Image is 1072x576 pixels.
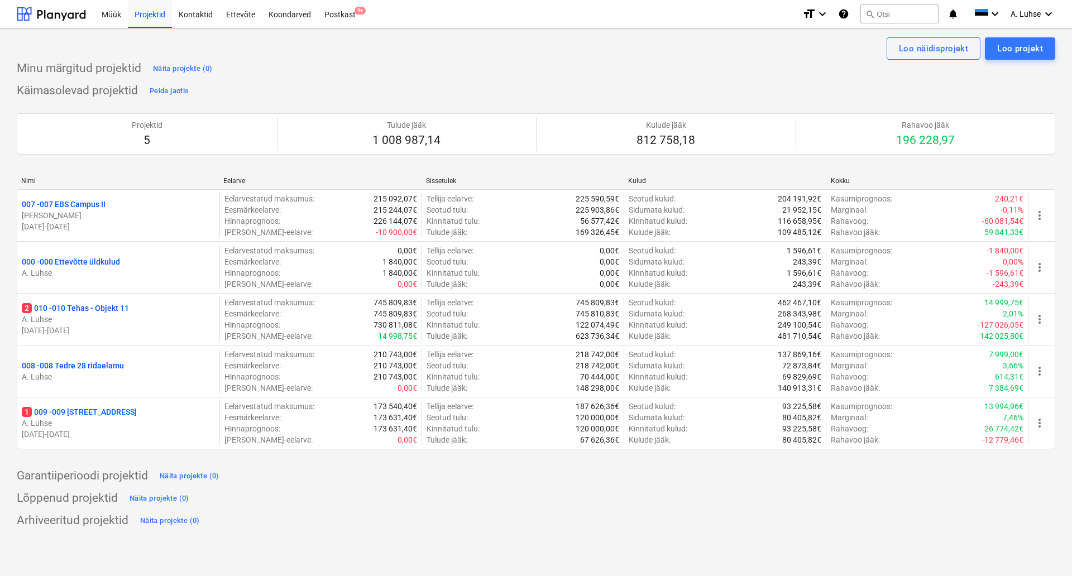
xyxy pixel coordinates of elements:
[984,297,1023,308] p: 14 999,75€
[224,401,314,412] p: Eelarvestatud maksumus :
[576,349,619,360] p: 218 742,00€
[947,7,959,21] i: notifications
[984,401,1023,412] p: 13 994,96€
[787,267,821,279] p: 1 596,61€
[782,434,821,445] p: 80 405,82€
[427,330,467,342] p: Tulude jääk :
[576,297,619,308] p: 745 809,83€
[576,401,619,412] p: 187 626,36€
[376,227,417,238] p: -10 900,00€
[1033,261,1046,274] span: more_vert
[831,204,868,215] p: Marginaal :
[224,227,313,238] p: [PERSON_NAME]-eelarve :
[629,360,685,371] p: Sidumata kulud :
[629,382,671,393] p: Kulude jääk :
[831,256,868,267] p: Marginaal :
[22,199,106,210] p: 007 - 007 EBS Campus II
[629,308,685,319] p: Sidumata kulud :
[224,267,280,279] p: Hinnaprognoos :
[374,193,417,204] p: 215 092,07€
[576,330,619,342] p: 623 736,34€
[140,515,200,527] div: Näita projekte (0)
[224,308,281,319] p: Eesmärkeelarve :
[1003,412,1023,423] p: 7,46%
[629,401,676,412] p: Seotud kulud :
[831,227,880,238] p: Rahavoo jääk :
[398,434,417,445] p: 0,00€
[22,303,215,336] div: 2010 -010 Tehas - Objekt 11A. Luhse[DATE]-[DATE]
[576,193,619,204] p: 225 590,59€
[984,423,1023,434] p: 26 774,42€
[427,423,480,434] p: Kinnitatud tulu :
[576,412,619,423] p: 120 000,00€
[629,215,687,227] p: Kinnitatud kulud :
[398,245,417,256] p: 0,00€
[22,360,215,382] div: 008 -008 Tedre 28 ridaelamuA. Luhse
[374,360,417,371] p: 210 743,00€
[1003,308,1023,319] p: 2,01%
[782,412,821,423] p: 80 405,82€
[989,349,1023,360] p: 7 999,00€
[223,177,417,185] div: Eelarve
[1033,209,1046,222] span: more_vert
[580,434,619,445] p: 67 626,36€
[374,204,417,215] p: 215 244,07€
[374,349,417,360] p: 210 743,00€
[896,119,955,131] p: Rahavoo jääk
[22,314,215,325] p: A. Luhse
[778,227,821,238] p: 109 485,12€
[1001,204,1023,215] p: -0,11%
[153,63,213,75] div: Näita projekte (0)
[224,382,313,393] p: [PERSON_NAME]-eelarve :
[160,470,219,483] div: Näita projekte (0)
[831,193,892,204] p: Kasumiprognoos :
[374,412,417,423] p: 173 631,40€
[22,267,215,279] p: A. Luhse
[22,303,129,314] p: 010 - 010 Tehas - Objekt 11
[985,37,1055,60] button: Loo projekt
[600,279,619,290] p: 0,00€
[398,382,417,393] p: 0,00€
[778,193,821,204] p: 204 191,92€
[778,308,821,319] p: 268 343,98€
[372,133,441,148] p: 1 008 987,14
[21,177,214,185] div: Nimi
[224,371,280,382] p: Hinnaprognoos :
[629,267,687,279] p: Kinnitatud kulud :
[427,267,480,279] p: Kinnitatud tulu :
[778,215,821,227] p: 116 658,95€
[831,267,868,279] p: Rahavoog :
[224,349,314,360] p: Eelarvestatud maksumus :
[427,308,468,319] p: Seotud tulu :
[628,177,821,185] div: Kulud
[427,297,473,308] p: Tellija eelarve :
[22,210,215,221] p: [PERSON_NAME]
[778,330,821,342] p: 481 710,54€
[600,256,619,267] p: 0,00€
[629,349,676,360] p: Seotud kulud :
[831,360,868,371] p: Marginaal :
[1033,364,1046,378] span: more_vert
[629,412,685,423] p: Sidumata kulud :
[22,406,215,440] div: 1009 -009 [STREET_ADDRESS]A. Luhse[DATE]-[DATE]
[22,360,124,371] p: 008 - 008 Tedre 28 ridaelamu
[427,349,473,360] p: Tellija eelarve :
[224,423,280,434] p: Hinnaprognoos :
[831,308,868,319] p: Marginaal :
[224,193,314,204] p: Eelarvestatud maksumus :
[576,382,619,393] p: 148 298,00€
[382,267,417,279] p: 1 840,00€
[22,303,32,313] span: 2
[860,4,939,23] button: Otsi
[224,204,281,215] p: Eesmärkeelarve :
[1016,522,1072,576] iframe: Chat Widget
[355,7,366,15] span: 9+
[374,371,417,382] p: 210 743,00€
[427,434,467,445] p: Tulude jääk :
[576,227,619,238] p: 169 326,45€
[629,256,685,267] p: Sidumata kulud :
[22,221,215,232] p: [DATE] - [DATE]
[629,371,687,382] p: Kinnitatud kulud :
[576,308,619,319] p: 745 810,83€
[782,204,821,215] p: 21 952,15€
